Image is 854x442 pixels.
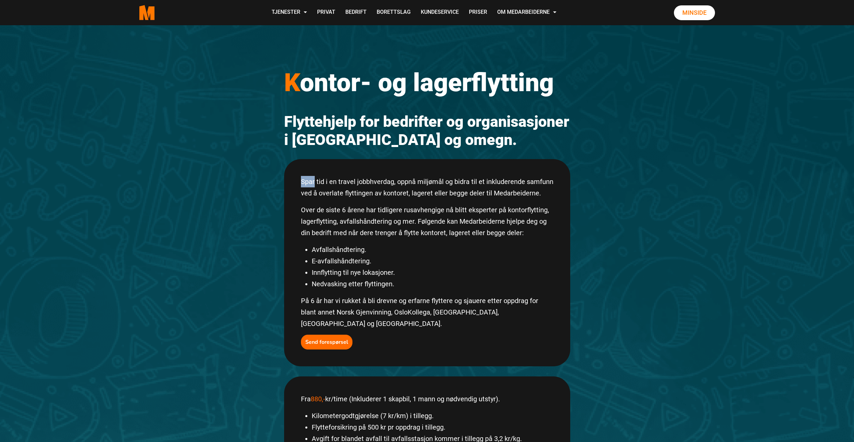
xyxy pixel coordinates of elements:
[674,5,715,20] a: Minside
[312,244,553,255] li: Avfallshåndtering.
[301,393,553,405] p: Fra kr/time (Inkluderer 1 skapbil, 1 mann og nødvendig utstyr).
[312,421,553,433] li: Flytteforsikring på 500 kr pr oppdrag i tillegg.
[305,338,348,346] b: Send forespørsel
[312,267,553,278] li: Innflytting til nye lokasjoner.
[267,1,312,25] a: Tjenester
[301,335,352,349] button: Send forespørsel
[416,1,464,25] a: Kundeservice
[464,1,492,25] a: Priser
[311,395,325,403] span: 880,-
[312,410,553,421] li: Kilometergodtgjørelse (7 kr/km) i tillegg.
[301,176,553,199] p: Spar tid i en travel jobbhverdag, oppnå miljømål og bidra til et inkluderende samfunn ved å overl...
[312,278,553,290] li: Nedvasking etter flyttingen.
[492,1,561,25] a: Om Medarbeiderne
[284,68,300,97] span: K
[284,67,570,98] h1: ontor- og lagerflytting
[312,1,340,25] a: Privat
[340,1,372,25] a: Bedrift
[372,1,416,25] a: Borettslag
[301,295,553,329] p: På 6 år har vi rukket å bli drevne og erfarne flyttere og sjauere etter oppdrag for blant annet N...
[312,255,553,267] li: E-avfallshåndtering.
[301,204,553,238] p: Over de siste 6 årene har tidligere rusavhengige nå blitt eksperter på kontorflytting, lagerflytt...
[284,113,570,149] h2: Flyttehjelp for bedrifter og organisasjoner i [GEOGRAPHIC_DATA] og omegn.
